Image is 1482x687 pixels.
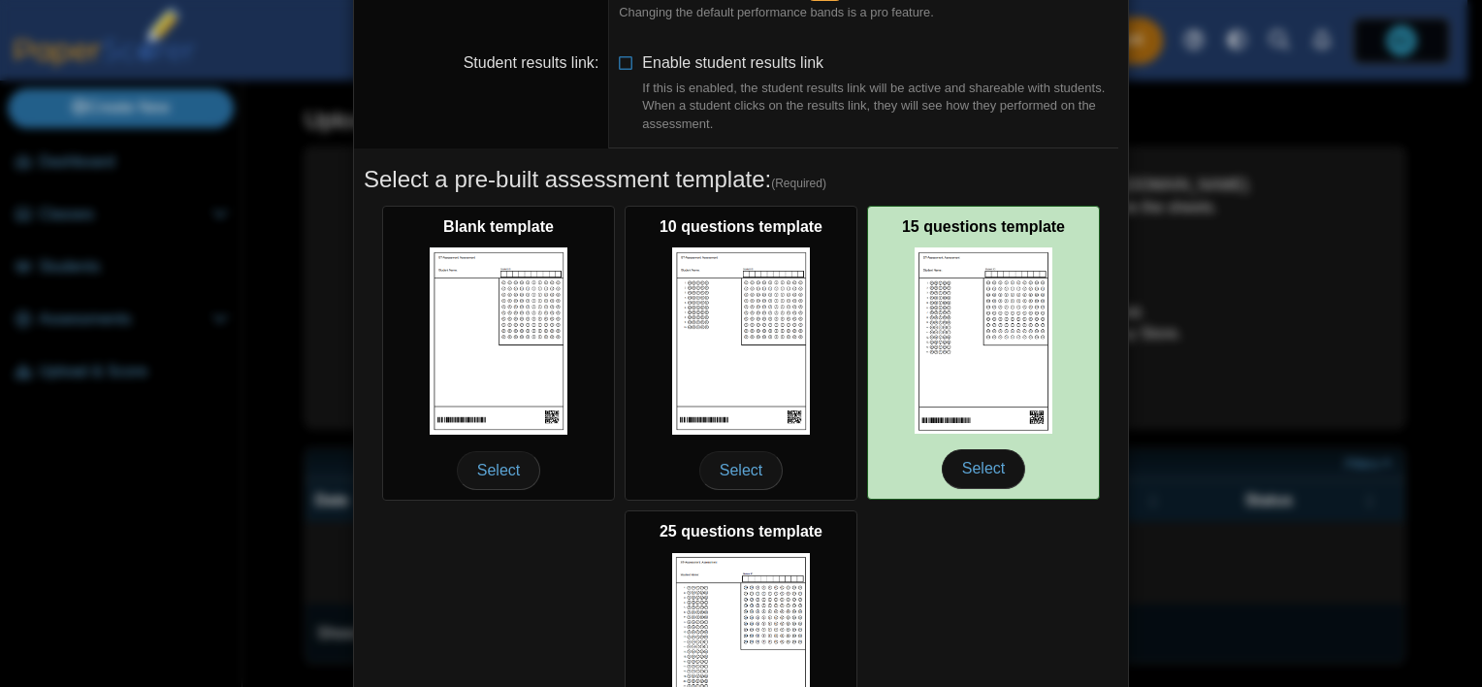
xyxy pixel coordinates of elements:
span: Select [942,449,1025,488]
label: Student results link [464,54,599,71]
h5: Select a pre-built assessment template: [364,163,1118,196]
b: Blank template [443,218,554,235]
b: 10 questions template [660,218,822,235]
div: If this is enabled, the student results link will be active and shareable with students. When a s... [642,80,1118,133]
span: (Required) [771,176,826,192]
span: Select [699,451,783,490]
img: scan_sheet_15_questions.png [915,247,1052,434]
span: Enable student results link [642,54,1118,133]
span: Select [457,451,540,490]
img: scan_sheet_blank.png [430,247,567,435]
b: 15 questions template [902,218,1065,235]
img: scan_sheet_10_questions.png [672,247,810,435]
small: Changing the default performance bands is a pro feature. [619,5,933,19]
b: 25 questions template [660,523,822,540]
